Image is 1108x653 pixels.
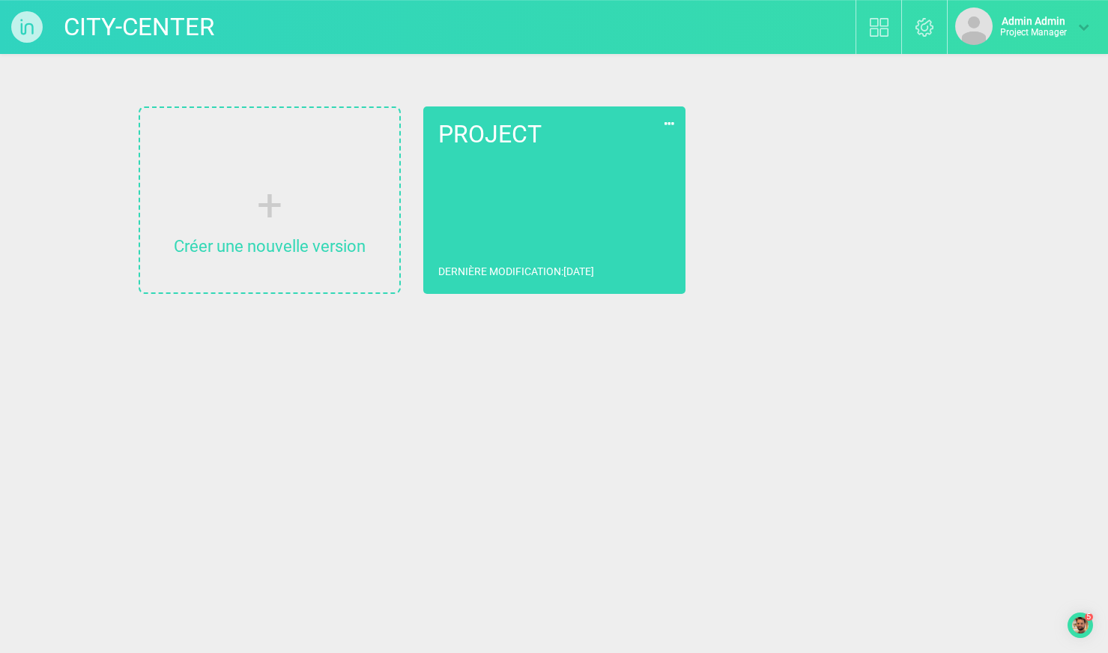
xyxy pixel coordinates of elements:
[1068,613,1093,638] button: launcher-image-alternative-text
[140,108,399,292] a: Créer une nouvelle version
[438,121,670,148] h2: PROJECT
[140,231,399,262] p: Créer une nouvelle version
[1072,617,1089,634] img: launcher-image-alternative-text
[915,18,934,37] img: settings.svg
[423,106,685,294] a: PROJECTDernière modification:[DATE]
[1085,613,1092,621] div: 5
[870,18,888,37] img: biblio.svg
[955,7,993,45] img: default_avatar.png
[1000,27,1067,37] p: Project Manager
[1000,15,1067,27] strong: Admin Admin
[955,7,1089,45] a: Admin AdminProject Manager
[438,264,594,279] p: Dernière modification : [DATE]
[1068,613,1093,638] div: Open Checklist, remaining modules: 5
